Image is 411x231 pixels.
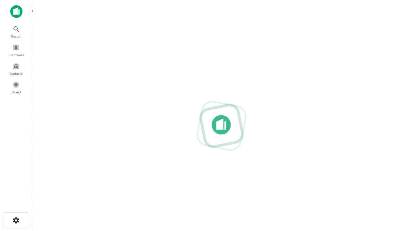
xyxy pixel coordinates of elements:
a: Contacts [2,60,30,77]
span: Contacts [10,71,22,76]
a: Search [2,23,30,40]
span: Search [11,34,22,39]
span: Saved [12,90,21,95]
iframe: Chat Widget [379,159,411,190]
a: Saved [2,79,30,96]
a: Borrowers [2,41,30,59]
span: Borrowers [8,52,24,57]
img: capitalize-icon.png [10,5,22,18]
